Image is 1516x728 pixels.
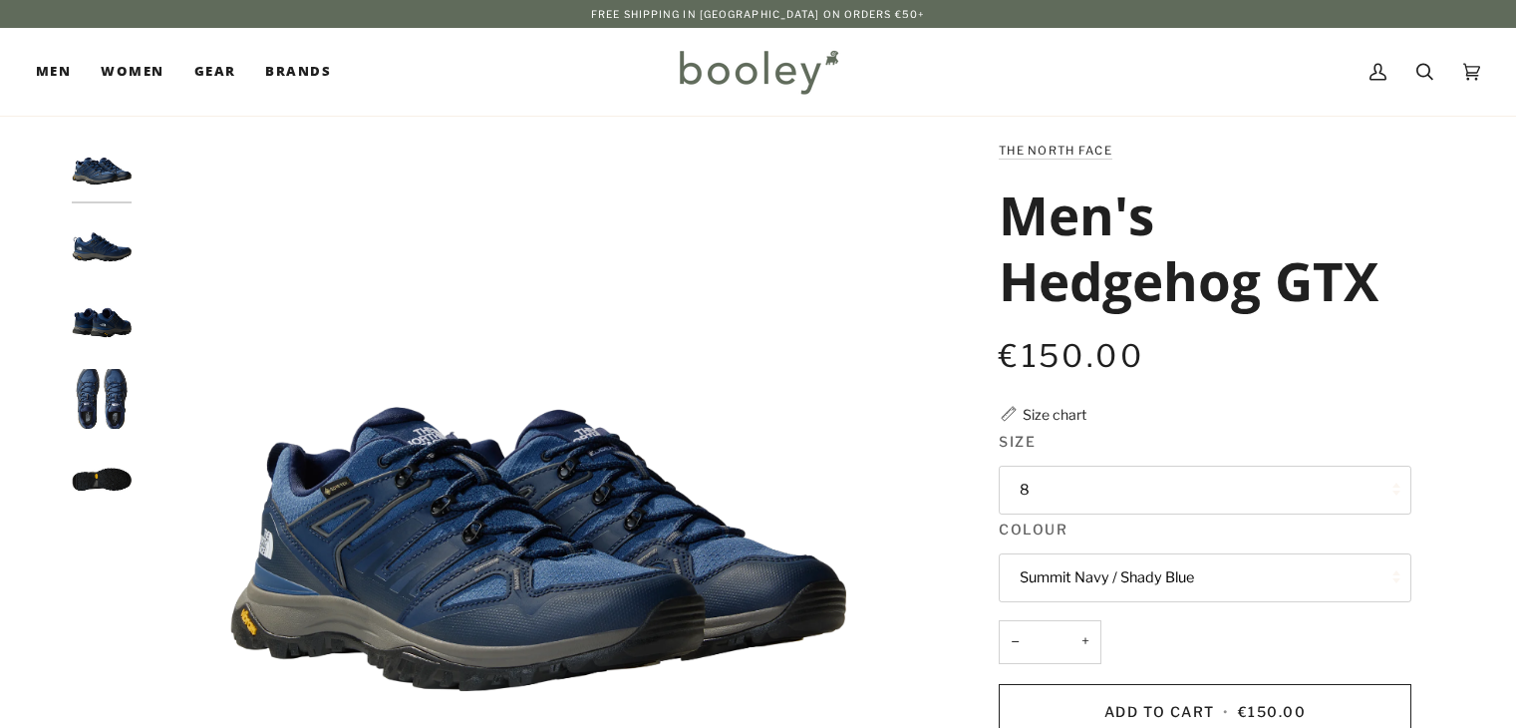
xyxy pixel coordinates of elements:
span: Colour [999,519,1067,540]
span: €150.00 [1238,703,1307,720]
img: The North Face Men's Hedgehog GTX Summit Navy / Shady Blue - Booley Galway [72,446,132,506]
a: Gear [179,28,251,116]
a: The North Face [999,144,1112,158]
button: 8 [999,466,1411,515]
a: Men [36,28,86,116]
img: The North Face Men's Hedgehog GTX Summit Navy / Shady Blue - Booley Galway [72,292,132,352]
p: Free Shipping in [GEOGRAPHIC_DATA] on Orders €50+ [591,6,925,22]
button: Summit Navy / Shady Blue [999,553,1411,602]
div: Size chart [1023,404,1086,425]
button: − [999,620,1031,665]
img: The North Face Men's Hedgehog GTX Summit Navy / Shady Blue - Booley Galway [72,216,132,276]
span: Size [999,431,1036,452]
span: Brands [265,62,331,82]
span: Women [101,62,163,82]
span: Men [36,62,71,82]
a: Women [86,28,178,116]
h1: Men's Hedgehog GTX [999,182,1396,313]
input: Quantity [999,620,1101,665]
span: Add to Cart [1104,703,1215,720]
span: €150.00 [999,337,1144,375]
a: Brands [250,28,346,116]
img: The North Face Men's Hedgehog GTX Summit Navy / Shady Blue - Booley Galway [72,140,132,199]
img: The North Face Men's Hedgehog GTX Summit Navy / Shady Blue - Booley Galway [72,369,132,429]
span: Gear [194,62,236,82]
span: • [1219,703,1233,720]
button: + [1069,620,1101,665]
img: Booley [671,43,845,101]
